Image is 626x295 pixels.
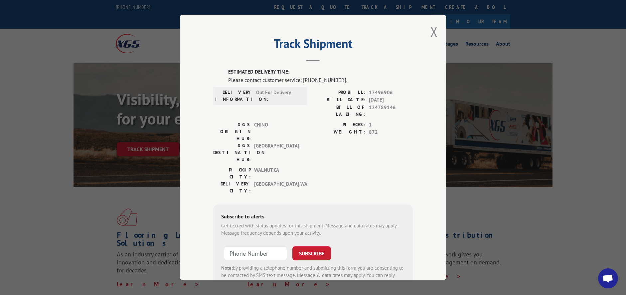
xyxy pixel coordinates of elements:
label: PROBILL: [313,89,366,97]
label: DELIVERY CITY: [213,180,251,194]
strong: Note: [221,265,233,271]
label: BILL DATE: [313,96,366,104]
h2: Track Shipment [213,39,413,52]
input: Phone Number [224,246,287,260]
div: Please contact customer service: [PHONE_NUMBER]. [228,76,413,84]
label: DELIVERY INFORMATION: [215,89,253,103]
span: Out For Delivery [256,89,301,103]
label: XGS DESTINATION HUB: [213,142,251,163]
div: Open chat [598,268,618,288]
span: 17496906 [369,89,413,97]
span: [GEOGRAPHIC_DATA] [254,142,299,163]
span: WALNUT , CA [254,166,299,180]
span: 124789146 [369,104,413,118]
button: SUBSCRIBE [292,246,331,260]
label: XGS ORIGIN HUB: [213,121,251,142]
span: CHINO [254,121,299,142]
span: 1 [369,121,413,129]
button: Close modal [430,23,438,41]
span: [DATE] [369,96,413,104]
label: BILL OF LADING: [313,104,366,118]
div: Subscribe to alerts [221,212,405,222]
label: ESTIMATED DELIVERY TIME: [228,68,413,76]
label: WEIGHT: [313,129,366,136]
span: [GEOGRAPHIC_DATA] , WA [254,180,299,194]
div: by providing a telephone number and submitting this form you are consenting to be contacted by SM... [221,264,405,287]
div: Get texted with status updates for this shipment. Message and data rates may apply. Message frequ... [221,222,405,237]
label: PICKUP CITY: [213,166,251,180]
label: PIECES: [313,121,366,129]
span: 872 [369,129,413,136]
